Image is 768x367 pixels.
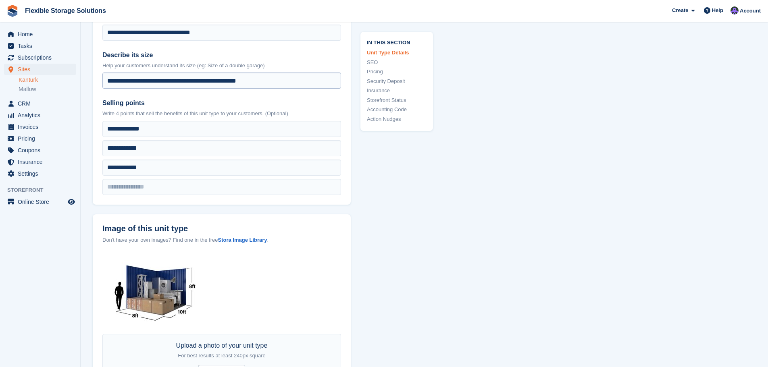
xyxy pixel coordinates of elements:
[367,96,427,104] a: Storefront Status
[4,145,76,156] a: menu
[18,145,66,156] span: Coupons
[67,197,76,207] a: Preview store
[102,98,341,108] label: Selling points
[4,133,76,144] a: menu
[102,254,206,331] img: 10-ft-container.jpg
[712,6,723,15] span: Help
[18,98,66,109] span: CRM
[367,115,427,123] a: Action Nudges
[102,62,341,70] p: Help your customers understand its size (eg: Size of a double garage)
[4,98,76,109] a: menu
[22,4,109,17] a: Flexible Storage Solutions
[4,156,76,168] a: menu
[18,64,66,75] span: Sites
[367,87,427,95] a: Insurance
[19,76,76,84] a: Kanturk
[367,49,427,57] a: Unit Type Details
[18,168,66,179] span: Settings
[367,106,427,114] a: Accounting Code
[102,236,341,244] div: Don't have your own images? Find one in the free .
[18,29,66,40] span: Home
[18,52,66,63] span: Subscriptions
[176,341,268,360] div: Upload a photo of your unit type
[7,186,80,194] span: Storefront
[19,85,76,93] a: Mallow
[4,110,76,121] a: menu
[4,52,76,63] a: menu
[18,133,66,144] span: Pricing
[102,50,341,60] label: Describe its size
[18,196,66,207] span: Online Store
[18,110,66,121] span: Analytics
[218,237,267,243] a: Stora Image Library
[4,121,76,133] a: menu
[4,40,76,52] a: menu
[102,110,341,118] p: Write 4 points that sell the benefits of this unit type to your customers. (Optional)
[18,156,66,168] span: Insurance
[740,7,761,15] span: Account
[4,64,76,75] a: menu
[367,68,427,76] a: Pricing
[4,168,76,179] a: menu
[6,5,19,17] img: stora-icon-8386f47178a22dfd0bd8f6a31ec36ba5ce8667c1dd55bd0f319d3a0aa187defe.svg
[4,29,76,40] a: menu
[18,40,66,52] span: Tasks
[367,77,427,85] a: Security Deposit
[672,6,688,15] span: Create
[367,38,427,46] span: In this section
[4,196,76,207] a: menu
[367,58,427,66] a: SEO
[178,352,266,359] span: For best results at least 240px square
[18,121,66,133] span: Invoices
[102,224,341,233] label: Image of this unit type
